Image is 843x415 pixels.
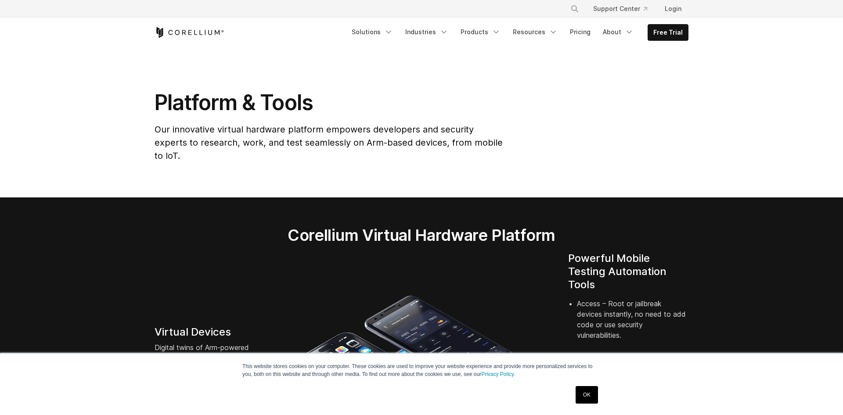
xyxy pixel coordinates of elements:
[598,24,639,40] a: About
[242,362,601,378] p: This website stores cookies on your computer. These cookies are used to improve your website expe...
[346,24,398,40] a: Solutions
[155,27,224,38] a: Corellium Home
[648,25,688,40] a: Free Trial
[567,1,583,17] button: Search
[577,351,688,393] li: Control – Configure device inputs, identifiers, sensors, location, and environment.
[155,342,275,374] p: Digital twins of Arm-powered hardware from phones to routers to automotive systems.
[400,24,454,40] a: Industries
[481,371,515,377] a: Privacy Policy.
[577,298,688,351] li: Access – Root or jailbreak devices instantly, no need to add code or use security vulnerabilities.
[155,124,503,161] span: Our innovative virtual hardware platform empowers developers and security experts to research, wo...
[346,24,688,41] div: Navigation Menu
[658,1,688,17] a: Login
[508,24,563,40] a: Resources
[565,24,596,40] a: Pricing
[246,225,596,245] h2: Corellium Virtual Hardware Platform
[560,1,688,17] div: Navigation Menu
[568,252,688,291] h4: Powerful Mobile Testing Automation Tools
[586,1,654,17] a: Support Center
[576,386,598,404] a: OK
[155,89,504,116] h1: Platform & Tools
[455,24,506,40] a: Products
[155,326,275,339] h4: Virtual Devices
